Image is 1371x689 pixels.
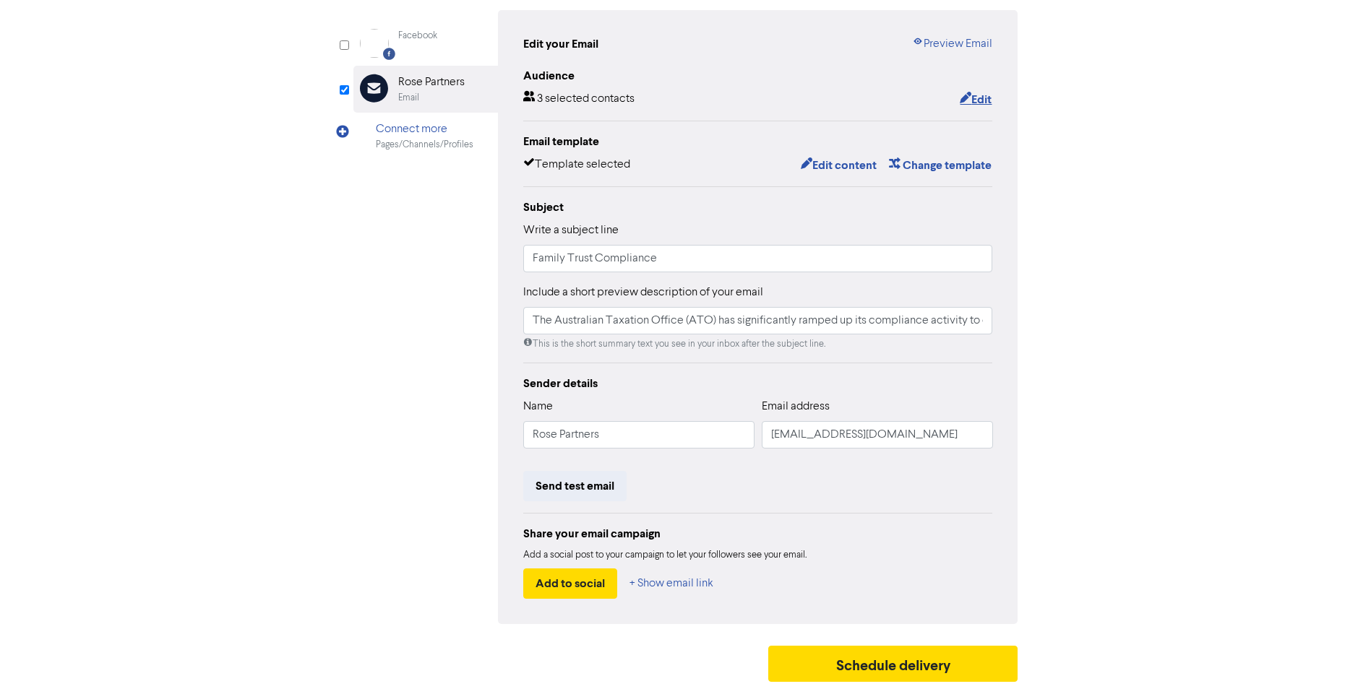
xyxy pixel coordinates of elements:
[523,222,619,239] label: Write a subject line
[376,121,473,138] div: Connect more
[762,398,830,415] label: Email address
[523,67,993,84] div: Audience
[353,21,498,66] div: Facebook Facebook
[523,525,993,542] div: Share your email campaign
[888,156,992,175] button: Change template
[398,29,437,43] div: Facebook
[360,29,389,58] img: Facebook
[912,35,992,53] a: Preview Email
[523,90,635,109] div: 3 selected contacts
[353,113,498,160] div: Connect morePages/Channels/Profiles
[523,284,763,301] label: Include a short preview description of your email
[523,156,630,175] div: Template selected
[523,568,617,599] button: Add to social
[523,133,993,150] div: Email template
[1299,620,1371,689] iframe: Chat Widget
[629,568,714,599] button: + Show email link
[523,337,993,351] div: This is the short summary text you see in your inbox after the subject line.
[523,471,627,501] button: Send test email
[523,548,993,563] div: Add a social post to your campaign to let your followers see your email.
[398,91,419,105] div: Email
[523,375,993,392] div: Sender details
[768,646,1018,682] button: Schedule delivery
[800,156,877,175] button: Edit content
[376,138,473,152] div: Pages/Channels/Profiles
[959,90,992,109] button: Edit
[353,66,498,113] div: Rose PartnersEmail
[398,74,465,91] div: Rose Partners
[523,199,993,216] div: Subject
[523,398,553,415] label: Name
[523,35,598,53] div: Edit your Email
